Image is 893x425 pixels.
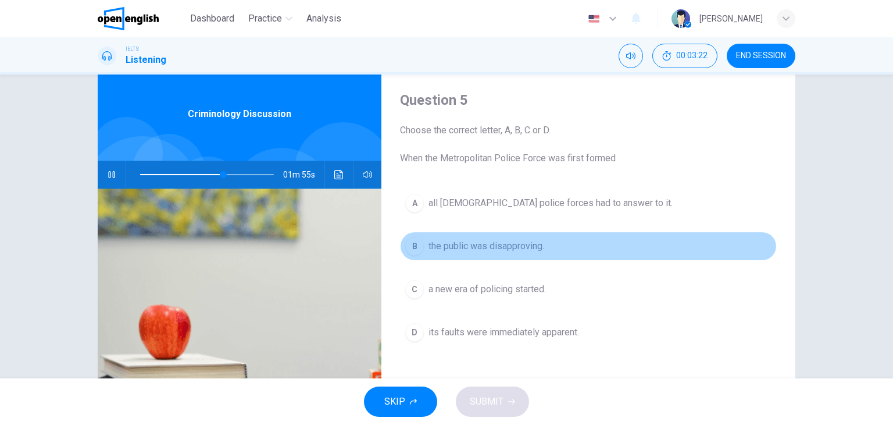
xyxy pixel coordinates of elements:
[188,107,291,121] span: Criminology Discussion
[405,194,424,212] div: A
[400,123,777,165] span: Choose the correct letter, A, B, C or D. When the Metropolitan Police Force was first formed
[428,239,544,253] span: the public was disapproving.
[400,232,777,261] button: Bthe public was disapproving.
[126,53,166,67] h1: Listening
[330,161,348,189] button: Click to see the audio transcription
[736,51,786,61] span: END SESSION
[126,45,139,53] span: IELTS
[652,44,717,68] button: 00:03:22
[428,196,673,210] span: all [DEMOGRAPHIC_DATA] police forces had to answer to it.
[428,325,579,339] span: its faults were immediately apparent.
[306,12,341,26] span: Analysis
[400,91,777,109] h4: Question 5
[619,44,643,68] div: Mute
[699,12,763,26] div: [PERSON_NAME]
[671,9,690,28] img: Profile picture
[185,8,239,29] button: Dashboard
[190,12,234,26] span: Dashboard
[405,323,424,342] div: D
[98,7,185,30] a: OpenEnglish logo
[283,161,324,189] span: 01m 55s
[428,282,546,296] span: a new era of policing started.
[98,7,159,30] img: OpenEnglish logo
[405,237,424,256] div: B
[676,51,708,61] span: 00:03:22
[400,275,777,304] button: Ca new era of policing started.
[400,189,777,218] button: Aall [DEMOGRAPHIC_DATA] police forces had to answer to it.
[400,318,777,347] button: Dits faults were immediately apparent.
[652,44,717,68] div: Hide
[302,8,346,29] button: Analysis
[364,387,437,417] button: SKIP
[405,280,424,299] div: C
[727,44,795,68] button: END SESSION
[384,394,405,410] span: SKIP
[587,15,601,23] img: en
[244,8,297,29] button: Practice
[248,12,282,26] span: Practice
